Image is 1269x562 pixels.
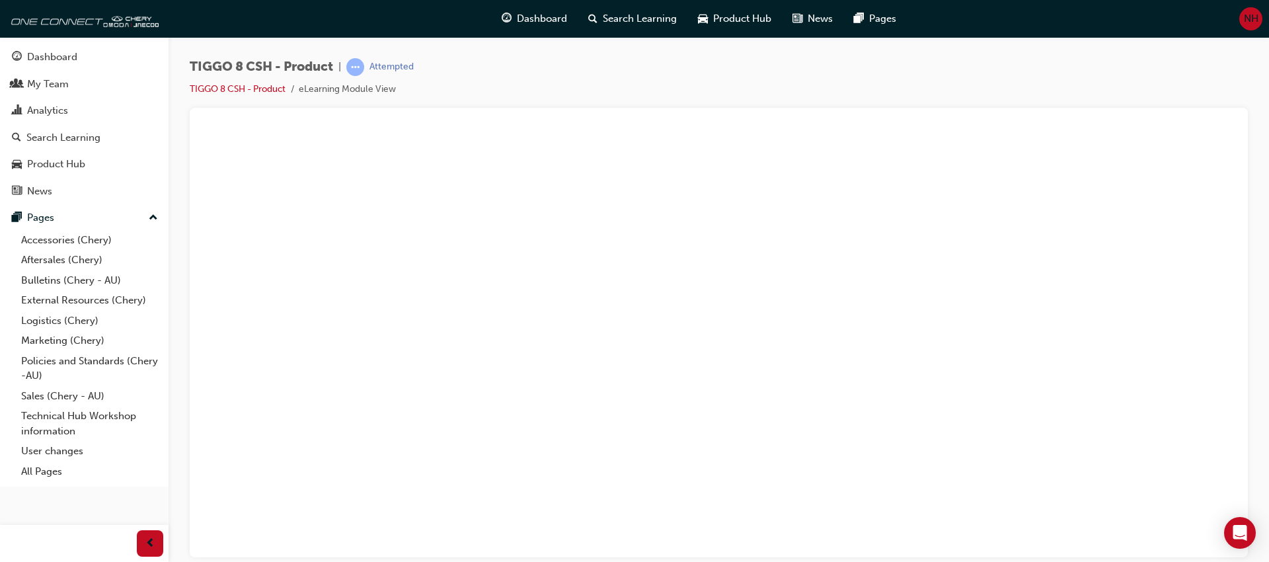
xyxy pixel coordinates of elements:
div: Dashboard [27,50,77,65]
a: My Team [5,72,163,97]
div: Product Hub [27,157,85,172]
span: NH [1244,11,1258,26]
span: search-icon [12,132,21,144]
a: car-iconProduct Hub [687,5,782,32]
a: Analytics [5,99,163,123]
span: news-icon [792,11,802,27]
div: News [27,184,52,199]
span: pages-icon [12,212,22,224]
div: Analytics [27,103,68,118]
div: Search Learning [26,130,100,145]
a: User changes [16,441,163,462]
span: news-icon [12,186,22,198]
a: News [5,179,163,204]
button: NH [1239,7,1262,30]
span: Search Learning [603,11,677,26]
a: Technical Hub Workshop information [16,406,163,441]
span: people-icon [12,79,22,91]
span: News [808,11,833,26]
span: guage-icon [502,11,512,27]
span: car-icon [12,159,22,171]
a: Policies and Standards (Chery -AU) [16,351,163,386]
div: My Team [27,77,69,92]
a: Aftersales (Chery) [16,250,163,270]
a: Logistics (Chery) [16,311,163,331]
a: search-iconSearch Learning [578,5,687,32]
div: Open Intercom Messenger [1224,517,1256,549]
span: search-icon [588,11,597,27]
button: Pages [5,206,163,230]
a: news-iconNews [782,5,843,32]
span: prev-icon [145,536,155,552]
a: guage-iconDashboard [491,5,578,32]
a: Dashboard [5,45,163,69]
span: chart-icon [12,105,22,117]
a: TIGGO 8 CSH - Product [190,83,286,95]
span: learningRecordVerb_ATTEMPT-icon [346,58,364,76]
span: Pages [869,11,896,26]
a: Accessories (Chery) [16,230,163,251]
a: Search Learning [5,126,163,150]
span: TIGGO 8 CSH - Product [190,60,333,75]
img: oneconnect [7,5,159,32]
span: Dashboard [517,11,567,26]
a: Sales (Chery - AU) [16,386,163,407]
div: Attempted [369,61,414,73]
span: | [338,60,341,75]
a: Bulletins (Chery - AU) [16,270,163,291]
button: DashboardMy TeamAnalyticsSearch LearningProduct HubNews [5,42,163,206]
li: eLearning Module View [299,82,396,97]
span: pages-icon [854,11,864,27]
iframe: To enrich screen reader interactions, please activate Accessibility in Grammarly extension settings [200,132,1237,560]
a: Marketing (Chery) [16,331,163,351]
span: up-icon [149,210,158,227]
a: All Pages [16,462,163,482]
span: Product Hub [713,11,771,26]
span: car-icon [698,11,708,27]
span: guage-icon [12,52,22,63]
a: pages-iconPages [843,5,907,32]
a: Product Hub [5,152,163,177]
a: External Resources (Chery) [16,290,163,311]
div: Pages [27,210,54,225]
